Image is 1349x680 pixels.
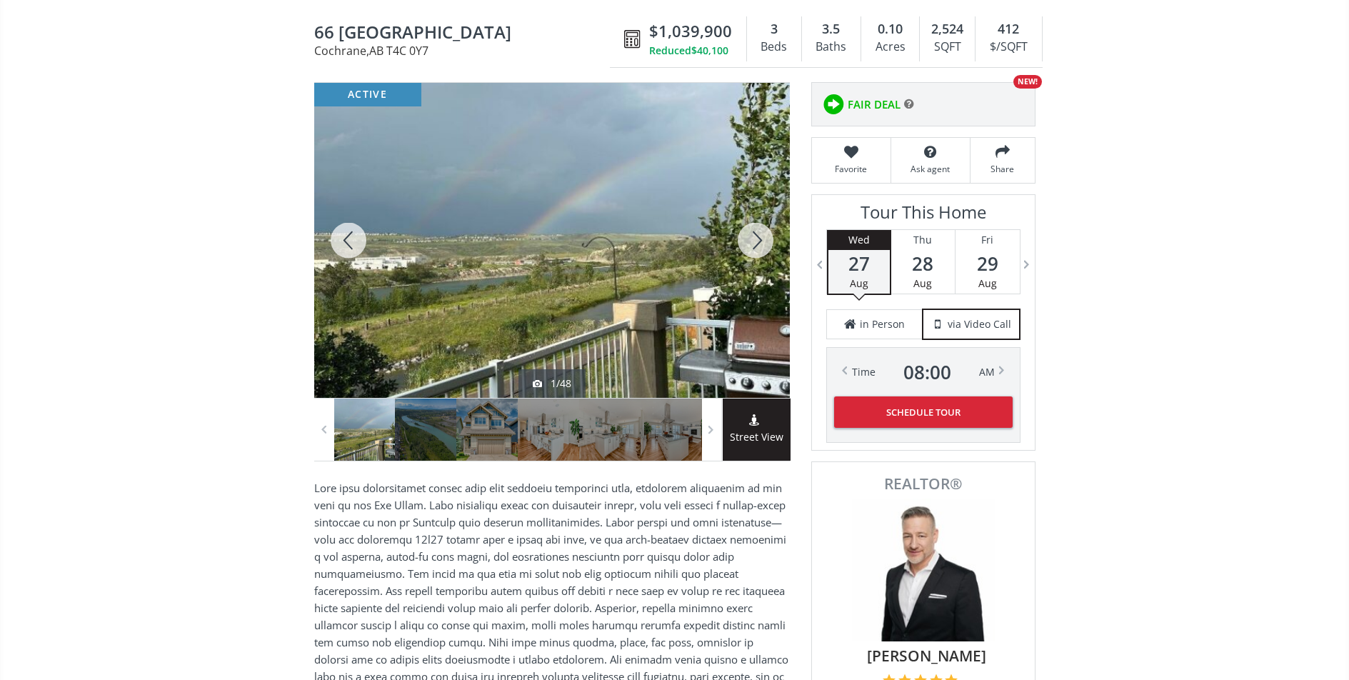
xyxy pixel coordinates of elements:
div: Fri [956,230,1020,250]
div: Baths [809,36,853,58]
div: $/SQFT [983,36,1034,58]
span: Street View [723,429,791,446]
span: $1,039,900 [649,20,732,42]
span: Share [978,163,1028,175]
div: active [314,83,421,106]
span: [PERSON_NAME] [835,645,1019,666]
span: $40,100 [691,44,728,58]
span: 27 [828,254,890,274]
div: Wed [828,230,890,250]
span: in Person [860,317,905,331]
span: Aug [850,276,868,290]
span: 29 [956,254,1020,274]
div: 3 [754,20,794,39]
div: Beds [754,36,794,58]
div: Time AM [852,362,995,382]
span: 28 [891,254,955,274]
span: Aug [913,276,932,290]
span: 08 : 00 [903,362,951,382]
span: via Video Call [948,317,1011,331]
span: REALTOR® [828,476,1019,491]
img: rating icon [819,90,848,119]
span: Favorite [819,163,883,175]
span: FAIR DEAL [848,97,901,112]
div: Reduced [649,44,732,58]
div: Acres [868,36,912,58]
div: Thu [891,230,955,250]
div: 3.5 [809,20,853,39]
span: 2,524 [931,20,963,39]
span: Ask agent [898,163,963,175]
div: NEW! [1013,75,1042,89]
button: Schedule Tour [834,396,1013,428]
span: Cochrane , AB T4C 0Y7 [314,45,617,56]
div: 66 Riviera View Cochrane, AB T4C 0Y7 - Photo 1 of 48 [314,83,790,398]
span: Aug [978,276,997,290]
span: 66 Riviera View [314,23,617,45]
img: Photo of Barry Klatt [852,499,995,641]
h3: Tour This Home [826,202,1020,229]
div: 0.10 [868,20,912,39]
div: 412 [983,20,1034,39]
div: SQFT [927,36,968,58]
div: 1/48 [533,376,571,391]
